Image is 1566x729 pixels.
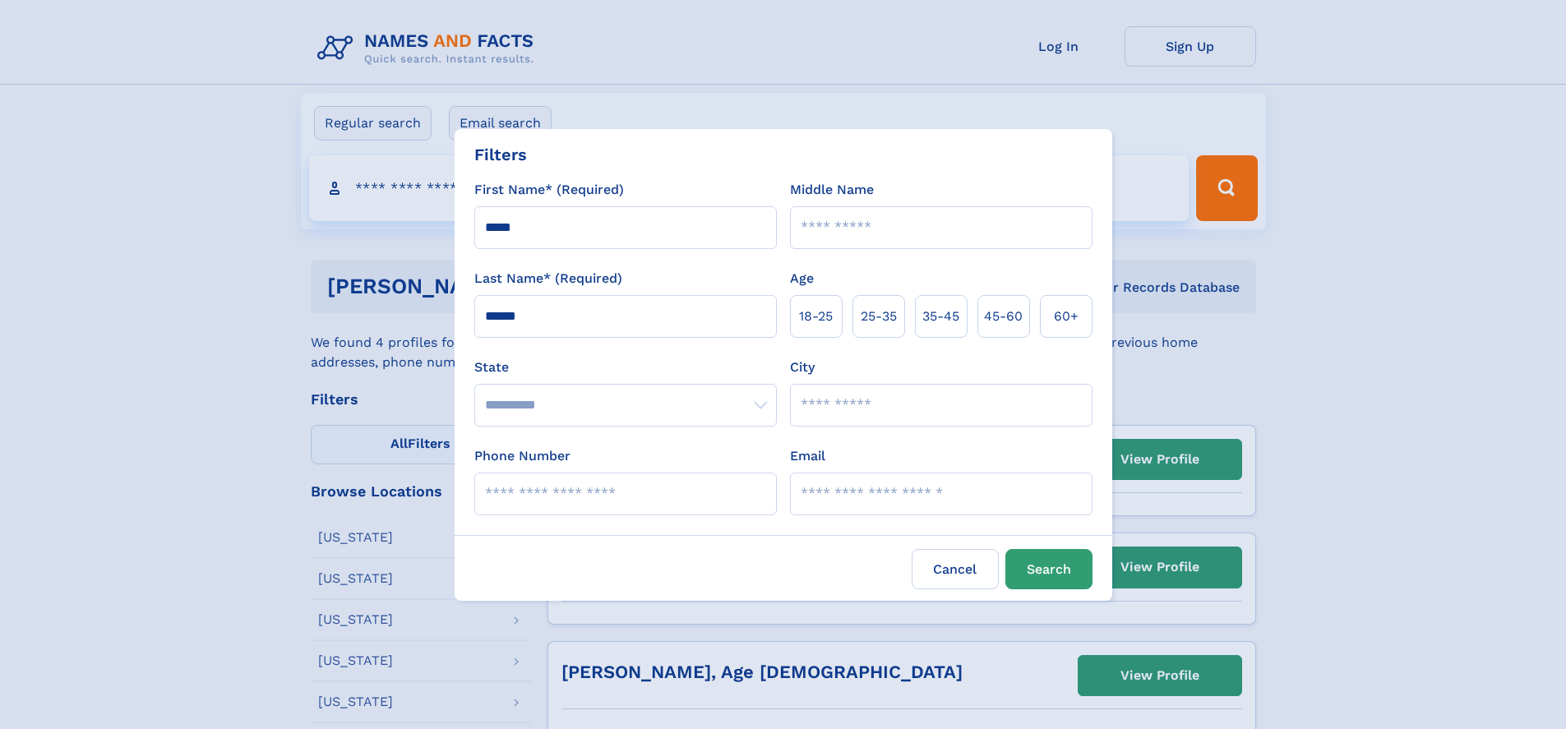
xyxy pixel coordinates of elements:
label: City [790,358,815,377]
span: 60+ [1054,307,1079,326]
label: Email [790,446,825,466]
label: State [474,358,777,377]
span: 35‑45 [922,307,959,326]
label: First Name* (Required) [474,180,624,200]
button: Search [1005,549,1093,589]
div: Filters [474,142,527,167]
label: Last Name* (Required) [474,269,622,288]
span: 45‑60 [984,307,1023,326]
span: 18‑25 [799,307,833,326]
span: 25‑35 [861,307,897,326]
label: Phone Number [474,446,571,466]
label: Age [790,269,814,288]
label: Cancel [912,549,999,589]
label: Middle Name [790,180,874,200]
